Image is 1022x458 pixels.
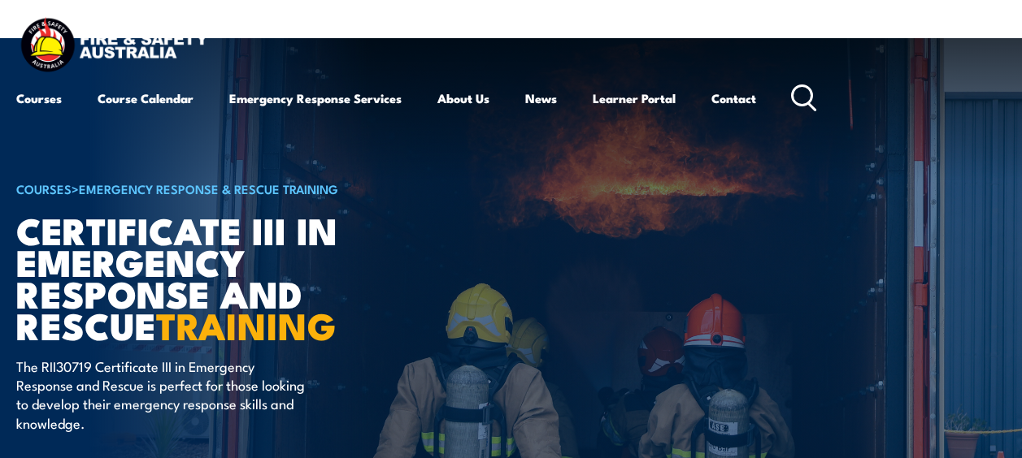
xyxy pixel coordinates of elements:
a: Emergency Response Services [229,79,402,118]
a: Learner Portal [593,79,676,118]
a: News [525,79,557,118]
strong: TRAINING [156,296,337,352]
a: Course Calendar [98,79,194,118]
a: Emergency Response & Rescue Training [79,179,338,197]
a: Courses [16,79,62,118]
h1: Certificate III in Emergency Response and Rescue [16,214,418,341]
a: About Us [437,79,489,118]
h6: > [16,179,418,198]
a: Contact [711,79,756,118]
a: COURSES [16,179,72,197]
p: The RII30719 Certificate III in Emergency Response and Rescue is perfect for those looking to dev... [16,356,313,433]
